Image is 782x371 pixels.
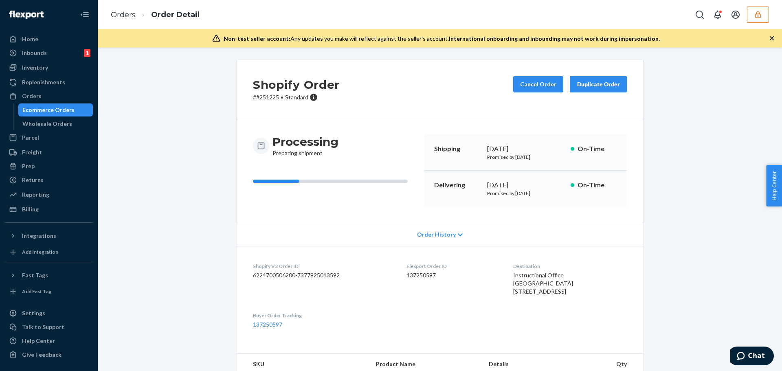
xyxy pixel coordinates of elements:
p: On-Time [578,144,617,154]
span: International onboarding and inbounding may not work during impersonation. [449,35,660,42]
p: Delivering [434,180,481,190]
div: Parcel [22,134,39,142]
div: Prep [22,162,35,170]
a: Billing [5,203,93,216]
dt: Shopify V3 Order ID [253,263,393,270]
a: Add Fast Tag [5,285,93,298]
button: Cancel Order [513,76,563,92]
div: Any updates you make will reflect against the seller's account. [224,35,660,43]
span: Non-test seller account: [224,35,290,42]
div: Add Integration [22,248,58,255]
a: Replenishments [5,76,93,89]
div: Help Center [22,337,55,345]
a: Help Center [5,334,93,347]
div: Orders [22,92,42,100]
dd: 137250597 [406,271,501,279]
a: Order Detail [151,10,200,19]
p: # #251225 [253,93,340,101]
a: 137250597 [253,321,282,328]
a: Add Integration [5,246,93,259]
a: Wholesale Orders [18,117,93,130]
div: Inventory [22,64,48,72]
h3: Processing [272,134,338,149]
iframe: Opens a widget where you can chat to one of our agents [730,347,774,367]
ol: breadcrumbs [104,3,206,27]
div: [DATE] [487,144,564,154]
dt: Buyer Order Tracking [253,312,393,319]
a: Orders [5,90,93,103]
div: Home [22,35,38,43]
button: Close Navigation [77,7,93,23]
span: Instructional Office [GEOGRAPHIC_DATA] [STREET_ADDRESS] [513,272,573,295]
div: Add Fast Tag [22,288,51,295]
h2: Shopify Order [253,76,340,93]
div: Reporting [22,191,49,199]
div: Ecommerce Orders [22,106,75,114]
div: Preparing shipment [272,134,338,157]
div: 1 [84,49,90,57]
button: Help Center [766,165,782,206]
button: Open account menu [727,7,744,23]
button: Give Feedback [5,348,93,361]
a: Home [5,33,93,46]
span: Standard [285,94,308,101]
a: Prep [5,160,93,173]
div: Duplicate Order [577,80,620,88]
dt: Flexport Order ID [406,263,501,270]
div: [DATE] [487,180,564,190]
a: Parcel [5,131,93,144]
div: Fast Tags [22,271,48,279]
a: Freight [5,146,93,159]
span: Order History [417,231,456,239]
div: Inbounds [22,49,47,57]
button: Integrations [5,229,93,242]
p: Promised by [DATE] [487,190,564,197]
button: Duplicate Order [570,76,627,92]
div: Settings [22,309,45,317]
dd: 6224700506200-7377925013592 [253,271,393,279]
button: Fast Tags [5,269,93,282]
div: Integrations [22,232,56,240]
button: Open Search Box [692,7,708,23]
p: Promised by [DATE] [487,154,564,160]
dt: Destination [513,263,627,270]
a: Orders [111,10,136,19]
div: Billing [22,205,39,213]
span: • [281,94,283,101]
div: Returns [22,176,44,184]
a: Settings [5,307,93,320]
div: Wholesale Orders [22,120,72,128]
img: Flexport logo [9,11,44,19]
div: Freight [22,148,42,156]
button: Talk to Support [5,321,93,334]
button: Open notifications [710,7,726,23]
div: Give Feedback [22,351,62,359]
a: Inventory [5,61,93,74]
a: Reporting [5,188,93,201]
div: Talk to Support [22,323,64,331]
a: Inbounds1 [5,46,93,59]
a: Ecommerce Orders [18,103,93,116]
p: On-Time [578,180,617,190]
div: Replenishments [22,78,65,86]
a: Returns [5,173,93,187]
p: Shipping [434,144,481,154]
